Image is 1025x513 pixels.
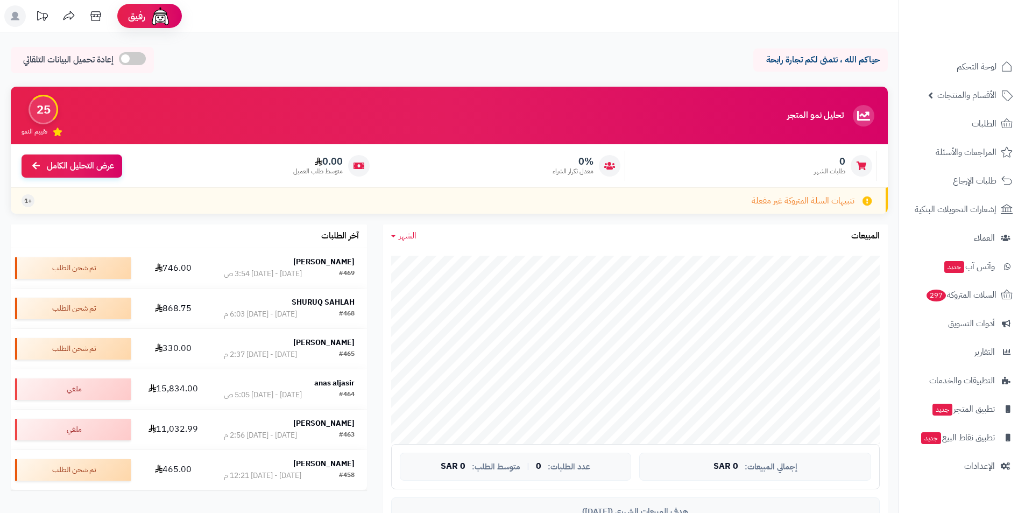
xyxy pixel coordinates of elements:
span: إجمالي المبيعات: [745,462,797,472]
span: تطبيق المتجر [931,402,995,417]
span: جديد [932,404,952,416]
span: طلبات الشهر [814,167,845,176]
div: [DATE] - [DATE] 2:56 م [224,430,297,441]
div: ملغي [15,378,131,400]
p: حياكم الله ، نتمنى لكم تجارة رابحة [761,54,880,66]
span: عرض التحليل الكامل [47,160,114,172]
strong: SHURUQ SAHLAH [292,297,355,308]
a: الشهر [391,230,416,242]
h3: تحليل نمو المتجر [787,111,844,121]
h3: آخر الطلبات [321,231,359,241]
span: متوسط الطلب: [472,462,520,472]
span: معدل تكرار الشراء [553,167,593,176]
a: تحديثات المنصة [29,5,55,30]
a: عرض التحليل الكامل [22,154,122,178]
span: جديد [921,432,941,444]
div: #464 [339,390,355,400]
span: 0 SAR [713,462,738,472]
a: المراجعات والأسئلة [906,139,1019,165]
strong: [PERSON_NAME] [293,418,355,429]
div: تم شحن الطلب [15,298,131,319]
a: السلات المتروكة297 [906,282,1019,308]
a: وآتس آبجديد [906,254,1019,279]
h3: المبيعات [851,231,880,241]
span: تنبيهات السلة المتروكة غير مفعلة [752,195,854,207]
span: 0.00 [293,156,343,167]
div: ملغي [15,419,131,440]
span: متوسط طلب العميل [293,167,343,176]
div: [DATE] - [DATE] 12:21 م [224,470,301,481]
a: لوحة التحكم [906,54,1019,80]
div: [DATE] - [DATE] 6:03 م [224,309,297,320]
strong: [PERSON_NAME] [293,256,355,268]
td: 15,834.00 [135,369,211,409]
span: تطبيق نقاط البيع [920,430,995,445]
span: 0 [536,462,541,472]
strong: [PERSON_NAME] [293,458,355,469]
span: التقارير [974,345,995,360]
strong: [PERSON_NAME] [293,337,355,348]
span: السلات المتروكة [925,287,996,303]
td: 746.00 [135,248,211,288]
span: لوحة التحكم [957,59,996,74]
div: #465 [339,349,355,360]
span: الشهر [399,229,416,242]
span: العملاء [974,230,995,245]
span: وآتس آب [943,259,995,274]
a: طلبات الإرجاع [906,168,1019,194]
span: 297 [927,290,946,301]
div: [DATE] - [DATE] 3:54 ص [224,269,302,279]
td: 868.75 [135,289,211,328]
span: | [527,462,529,470]
span: إشعارات التحويلات البنكية [915,202,996,217]
span: +1 [24,196,32,206]
span: أدوات التسويق [948,316,995,331]
img: ai-face.png [150,5,171,27]
span: الطلبات [972,116,996,131]
a: تطبيق نقاط البيعجديد [906,425,1019,451]
span: الأقسام والمنتجات [937,88,996,103]
div: تم شحن الطلب [15,257,131,279]
span: تقييم النمو [22,127,47,136]
a: أدوات التسويق [906,311,1019,336]
span: 0% [553,156,593,167]
span: 0 [814,156,845,167]
a: إشعارات التحويلات البنكية [906,196,1019,222]
a: التطبيقات والخدمات [906,368,1019,393]
span: طلبات الإرجاع [953,173,996,188]
div: #468 [339,309,355,320]
div: تم شحن الطلب [15,338,131,360]
div: #469 [339,269,355,279]
a: الطلبات [906,111,1019,137]
span: عدد الطلبات: [548,462,590,472]
a: العملاء [906,225,1019,251]
a: تطبيق المتجرجديد [906,396,1019,422]
td: 11,032.99 [135,410,211,449]
span: الإعدادات [964,459,995,474]
a: التقارير [906,339,1019,365]
div: تم شحن الطلب [15,459,131,481]
div: [DATE] - [DATE] 5:05 ص [224,390,302,400]
span: رفيق [128,10,145,23]
span: إعادة تحميل البيانات التلقائي [23,54,114,66]
div: #463 [339,430,355,441]
span: التطبيقات والخدمات [929,373,995,388]
td: 465.00 [135,450,211,490]
span: المراجعات والأسئلة [936,145,996,160]
a: الإعدادات [906,453,1019,479]
td: 330.00 [135,329,211,369]
span: جديد [944,261,964,273]
strong: anas aljasir [314,377,355,389]
div: [DATE] - [DATE] 2:37 م [224,349,297,360]
div: #458 [339,470,355,481]
span: 0 SAR [441,462,465,472]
